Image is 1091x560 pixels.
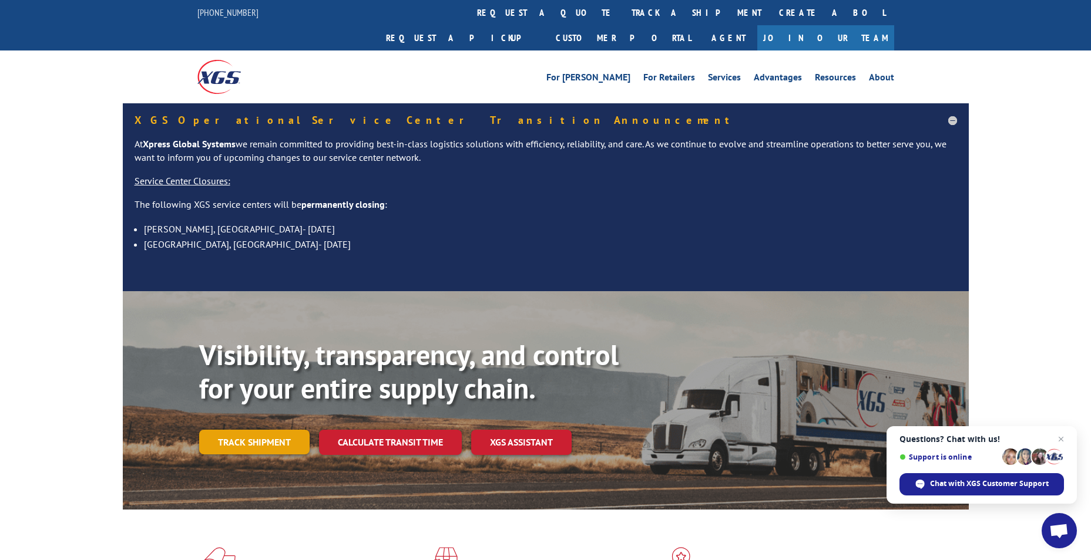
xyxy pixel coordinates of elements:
a: Advantages [754,73,802,86]
p: The following XGS service centers will be : [135,198,957,221]
a: Agent [700,25,757,50]
a: Join Our Team [757,25,894,50]
span: Support is online [899,453,998,461]
a: XGS ASSISTANT [471,430,572,455]
a: Resources [815,73,856,86]
a: Track shipment [199,430,310,454]
span: Chat with XGS Customer Support [899,473,1064,495]
a: About [869,73,894,86]
h5: XGS Operational Service Center Transition Announcement [135,115,957,126]
li: [PERSON_NAME], [GEOGRAPHIC_DATA]- [DATE] [144,221,957,237]
p: At we remain committed to providing best-in-class logistics solutions with efficiency, reliabilit... [135,137,957,175]
a: Request a pickup [377,25,547,50]
a: Calculate transit time [319,430,462,455]
a: For Retailers [643,73,695,86]
b: Visibility, transparency, and control for your entire supply chain. [199,336,619,407]
li: [GEOGRAPHIC_DATA], [GEOGRAPHIC_DATA]- [DATE] [144,237,957,252]
span: Questions? Chat with us! [899,434,1064,444]
a: For [PERSON_NAME] [546,73,630,86]
u: Service Center Closures: [135,175,230,187]
strong: Xpress Global Systems [143,138,236,150]
a: [PHONE_NUMBER] [197,6,259,18]
a: Customer Portal [547,25,700,50]
span: Chat with XGS Customer Support [930,478,1049,489]
a: Services [708,73,741,86]
strong: permanently closing [301,198,385,210]
a: Open chat [1042,513,1077,548]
